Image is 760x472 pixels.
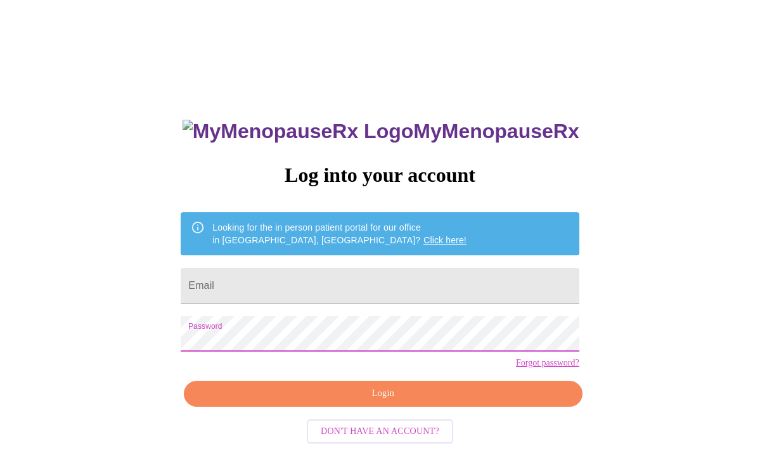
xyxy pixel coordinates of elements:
[321,424,439,440] span: Don't have an account?
[423,235,467,245] a: Click here!
[198,386,567,402] span: Login
[212,216,467,252] div: Looking for the in person patient portal for our office in [GEOGRAPHIC_DATA], [GEOGRAPHIC_DATA]?
[516,358,579,368] a: Forgot password?
[304,424,456,435] a: Don't have an account?
[184,381,582,407] button: Login
[181,163,579,187] h3: Log into your account
[183,120,413,143] img: MyMenopauseRx Logo
[307,419,453,444] button: Don't have an account?
[183,120,579,143] h3: MyMenopauseRx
